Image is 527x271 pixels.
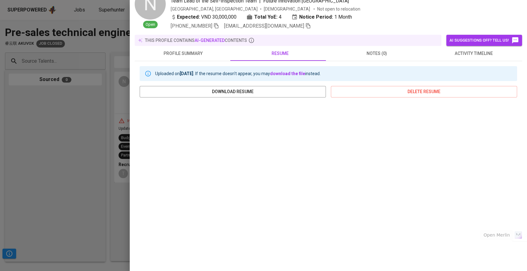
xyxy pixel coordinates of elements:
[180,71,193,76] b: [DATE]
[171,23,212,29] span: [PHONE_NUMBER]
[171,6,258,12] div: [GEOGRAPHIC_DATA], [GEOGRAPHIC_DATA]
[332,50,421,57] span: notes (0)
[331,86,517,97] button: delete resume
[143,22,158,28] span: Open
[235,50,325,57] span: resume
[429,50,518,57] span: activity timeline
[171,13,236,21] div: VND 30,000,000
[177,13,200,21] b: Expected:
[145,37,247,43] p: this profile contains contents
[140,86,326,97] button: download resume
[299,13,333,21] b: Notice Period:
[155,68,321,79] div: Uploaded on . If the resume doesn't appear, you may instead.
[145,88,321,96] span: download resume
[270,71,305,76] a: download the file
[336,88,512,96] span: delete resume
[195,38,225,43] span: AI-generated
[446,35,522,46] button: AI suggestions off? Tell us!
[224,23,304,29] span: [EMAIL_ADDRESS][DOMAIN_NAME]
[317,6,360,12] p: Not open to relocation
[279,13,282,21] span: 4
[264,6,311,12] span: [DEMOGRAPHIC_DATA]
[449,37,519,44] span: AI suggestions off? Tell us!
[254,13,277,21] b: Total YoE:
[291,13,352,21] div: 1 Month
[138,50,228,57] span: profile summary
